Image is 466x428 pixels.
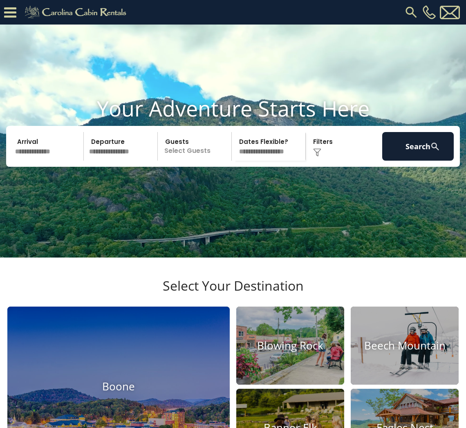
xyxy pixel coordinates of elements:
[351,307,459,385] a: Beech Mountain
[6,278,460,307] h3: Select Your Destination
[7,381,230,393] h4: Boone
[421,5,438,19] a: [PHONE_NUMBER]
[382,132,454,161] button: Search
[160,132,231,161] p: Select Guests
[20,4,133,20] img: Khaki-logo.png
[430,141,440,152] img: search-regular-white.png
[236,307,344,385] a: Blowing Rock
[236,339,344,352] h4: Blowing Rock
[404,5,419,20] img: search-regular.svg
[313,148,321,157] img: filter--v1.png
[351,339,459,352] h4: Beech Mountain
[6,96,460,121] h1: Your Adventure Starts Here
